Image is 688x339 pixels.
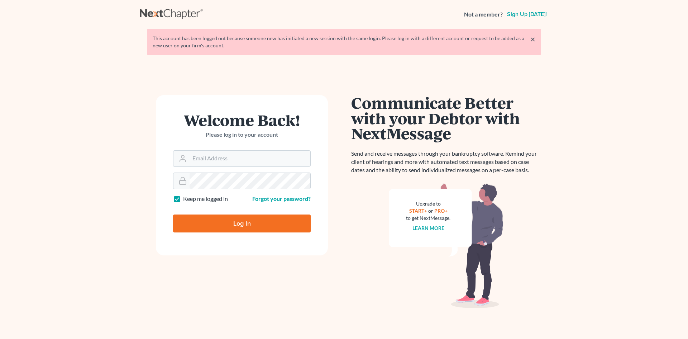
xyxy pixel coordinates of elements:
h1: Welcome Back! [173,112,311,128]
div: to get NextMessage. [406,215,450,222]
span: or [428,208,433,214]
p: Send and receive messages through your bankruptcy software. Remind your client of hearings and mo... [351,150,541,174]
div: Upgrade to [406,200,450,207]
a: Forgot your password? [252,195,311,202]
img: nextmessage_bg-59042aed3d76b12b5cd301f8e5b87938c9018125f34e5fa2b7a6b67550977c72.svg [389,183,503,309]
a: PRO+ [434,208,448,214]
a: × [530,35,535,43]
p: Please log in to your account [173,131,311,139]
label: Keep me logged in [183,195,228,203]
strong: Not a member? [464,10,503,19]
div: This account has been logged out because someone new has initiated a new session with the same lo... [153,35,535,49]
a: Learn more [412,225,444,231]
h1: Communicate Better with your Debtor with NextMessage [351,95,541,141]
a: START+ [409,208,427,214]
input: Email Address [190,151,310,166]
a: Sign up [DATE]! [506,11,548,17]
input: Log In [173,215,311,232]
